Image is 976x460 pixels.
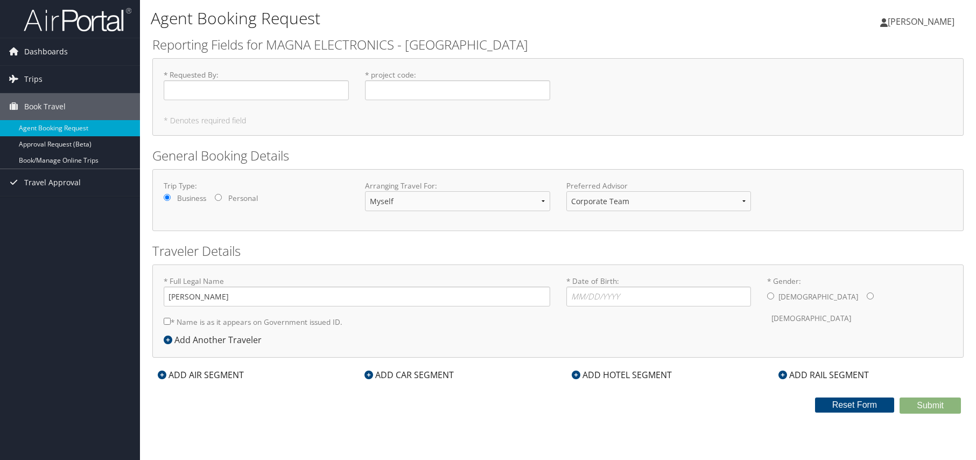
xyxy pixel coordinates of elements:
[880,5,965,38] a: [PERSON_NAME]
[566,180,752,191] label: Preferred Advisor
[24,169,81,196] span: Travel Approval
[164,69,349,100] label: * Requested By :
[164,312,342,332] label: * Name is as it appears on Government issued ID.
[24,38,68,65] span: Dashboards
[152,36,964,54] h2: Reporting Fields for MAGNA ELECTRONICS - [GEOGRAPHIC_DATA]
[24,93,66,120] span: Book Travel
[164,180,349,191] label: Trip Type:
[888,16,954,27] span: [PERSON_NAME]
[773,368,874,381] div: ADD RAIL SEGMENT
[151,7,694,30] h1: Agent Booking Request
[365,80,550,100] input: * project code:
[164,318,171,325] input: * Name is as it appears on Government issued ID.
[359,368,459,381] div: ADD CAR SEGMENT
[177,193,206,204] label: Business
[164,276,550,306] label: * Full Legal Name
[152,242,964,260] h2: Traveler Details
[24,66,43,93] span: Trips
[778,287,858,307] label: [DEMOGRAPHIC_DATA]
[767,292,774,299] input: * Gender:[DEMOGRAPHIC_DATA][DEMOGRAPHIC_DATA]
[900,398,961,414] button: Submit
[365,69,550,100] label: * project code :
[152,368,249,381] div: ADD AIR SEGMENT
[228,193,258,204] label: Personal
[164,287,550,306] input: * Full Legal Name
[566,368,677,381] div: ADD HOTEL SEGMENT
[164,333,267,346] div: Add Another Traveler
[867,292,874,299] input: * Gender:[DEMOGRAPHIC_DATA][DEMOGRAPHIC_DATA]
[566,276,752,306] label: * Date of Birth:
[152,147,964,165] h2: General Booking Details
[815,398,895,413] button: Reset Form
[767,276,952,329] label: * Gender:
[24,7,131,32] img: airportal-logo.png
[164,80,349,100] input: * Requested By:
[566,287,752,306] input: * Date of Birth:
[771,308,851,329] label: [DEMOGRAPHIC_DATA]
[164,117,952,124] h5: * Denotes required field
[365,180,550,191] label: Arranging Travel For:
